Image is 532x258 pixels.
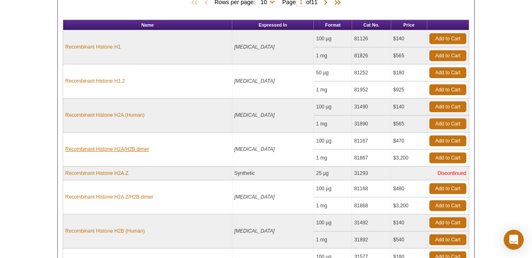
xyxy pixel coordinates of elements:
td: 1 mg [314,81,352,98]
th: Price [391,20,427,30]
td: 100 µg [314,98,352,115]
a: Add to Cart [429,234,466,245]
td: $565 [391,47,427,64]
a: Recombinant Histone H2A/H2B dimer [65,145,149,153]
td: $470 [391,133,427,150]
td: 81952 [352,81,391,98]
i: [MEDICAL_DATA] [234,194,275,200]
th: Expressed In [232,20,314,30]
td: 100 µg [314,133,352,150]
td: $565 [391,115,427,133]
a: Add to Cart [429,183,466,194]
a: Add to Cart [429,152,466,163]
td: 31890 [352,115,391,133]
i: [MEDICAL_DATA] [234,44,275,50]
a: Recombinant Histone H2A.Z/H2B dimer [65,193,153,201]
td: 1 mg [314,115,352,133]
td: $140 [391,98,427,115]
a: Add to Cart [429,118,466,129]
a: Add to Cart [429,84,466,95]
td: 31492 [352,214,391,231]
td: 100 µg [314,214,352,231]
a: Add to Cart [429,135,466,146]
td: 81168 [352,180,391,197]
a: Add to Cart [429,200,466,211]
i: [MEDICAL_DATA] [234,78,275,84]
td: 81868 [352,197,391,214]
a: Add to Cart [429,50,466,61]
td: 31293 [352,167,391,180]
td: 1 mg [314,150,352,167]
td: 1 mg [314,47,352,64]
a: Recombinant Histone H1.2 [65,77,125,85]
td: 81867 [352,150,391,167]
th: Format [314,20,352,30]
td: 81252 [352,64,391,81]
td: $480 [391,180,427,197]
td: 81126 [352,30,391,47]
a: Add to Cart [429,217,466,228]
td: $3,200 [391,150,427,167]
td: 1 mg [314,197,352,214]
i: [MEDICAL_DATA] [234,228,275,234]
td: Synthetic [232,167,314,180]
td: $140 [391,30,427,47]
td: 81167 [352,133,391,150]
a: Recombinant Histone H2B (Human) [65,227,145,235]
a: Add to Cart [429,33,466,44]
th: Cat No. [352,20,391,30]
td: $540 [391,231,427,248]
td: 100 µg [314,180,352,197]
td: 50 µg [314,64,352,81]
td: $925 [391,81,427,98]
a: Recombinant Histone H2A (Human) [65,111,145,119]
td: $3,200 [391,197,427,214]
td: 100 µg [314,30,352,47]
td: $140 [391,214,427,231]
a: Add to Cart [429,67,466,78]
i: [MEDICAL_DATA] [234,112,275,118]
i: [MEDICAL_DATA] [234,146,275,152]
td: 31892 [352,231,391,248]
a: Recombinant Histone H2A.Z [65,170,128,177]
td: 31490 [352,98,391,115]
div: Open Intercom Messenger [504,230,524,250]
a: Recombinant Histone H1 [65,43,121,51]
td: 81826 [352,47,391,64]
th: Name [63,20,232,30]
td: $180 [391,64,427,81]
a: Add to Cart [429,101,466,112]
td: Discontinued [391,167,469,180]
td: 1 mg [314,231,352,248]
td: 25 µg [314,167,352,180]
